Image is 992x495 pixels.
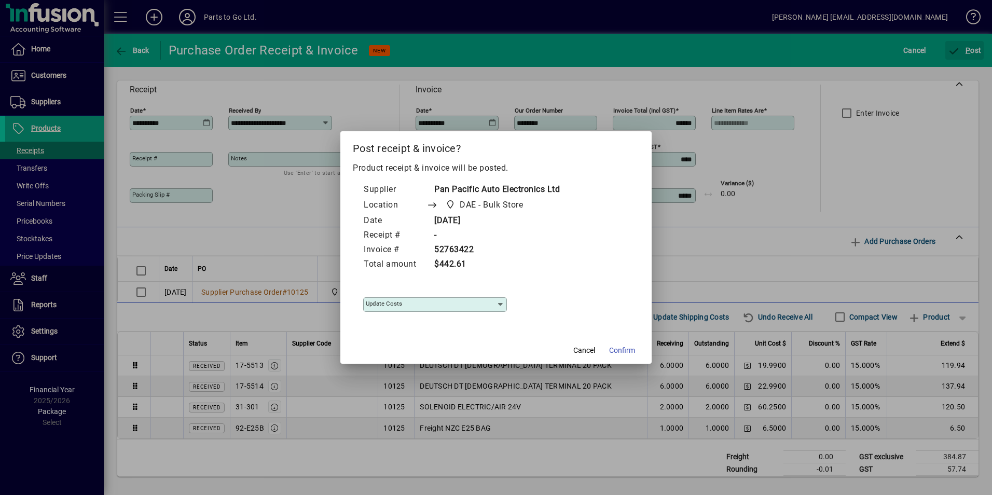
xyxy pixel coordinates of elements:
td: Date [363,214,426,228]
td: Receipt # [363,228,426,243]
span: DAE - Bulk Store [460,199,523,211]
span: DAE - Bulk Store [443,198,527,212]
td: Total amount [363,257,426,272]
td: Supplier [363,183,426,197]
span: Confirm [609,345,635,356]
td: 52763422 [426,243,560,257]
button: Confirm [605,341,639,360]
mat-label: Update costs [366,300,402,307]
td: Location [363,197,426,214]
p: Product receipt & invoice will be posted. [353,162,639,174]
td: Invoice # [363,243,426,257]
span: Cancel [573,345,595,356]
h2: Post receipt & invoice? [340,131,652,161]
td: - [426,228,560,243]
td: Pan Pacific Auto Electronics Ltd [426,183,560,197]
td: $442.61 [426,257,560,272]
button: Cancel [568,341,601,360]
td: [DATE] [426,214,560,228]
